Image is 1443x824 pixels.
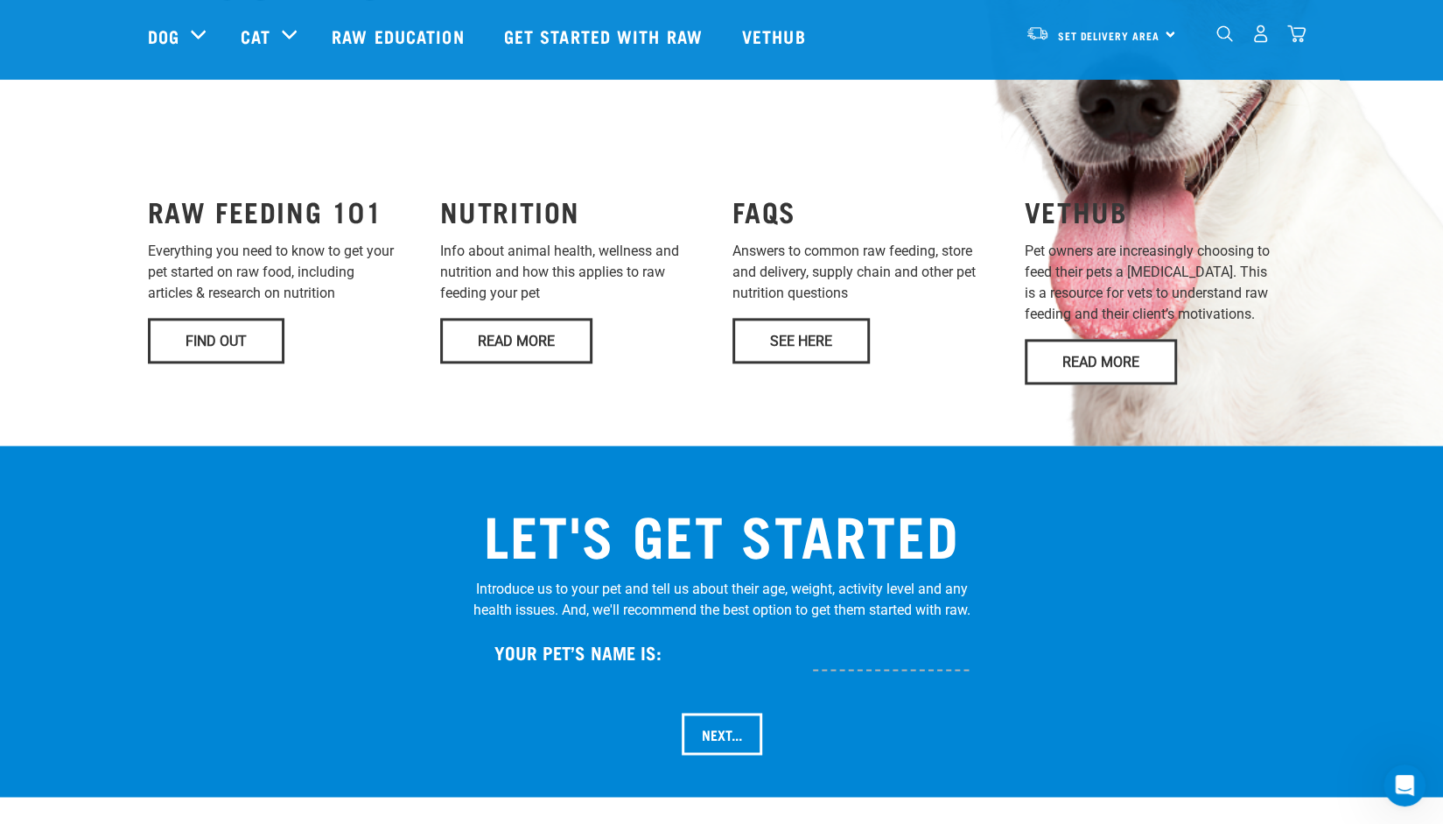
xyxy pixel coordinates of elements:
a: Vethub [725,1,828,71]
a: Read More [1025,339,1177,384]
a: Raw Education [314,1,486,71]
input: Next... [682,713,762,755]
img: van-moving.png [1026,25,1049,41]
a: Cat [241,23,270,49]
p: Answers to common raw feeding, store and delivery, supply chain and other pet nutrition questions [732,241,1004,304]
h3: VETHUB [1025,195,1296,227]
p: Everything you need to know to get your pet started on raw food, including articles & research on... [148,241,419,304]
h4: Your Pet’s name is: [494,642,662,662]
img: home-icon-1@2x.png [1216,25,1233,42]
h3: RAW FEEDING 101 [148,195,419,227]
span: Set Delivery Area [1058,32,1159,39]
p: Introduce us to your pet and tell us about their age, weight, activity level and any health issue... [473,579,970,621]
p: Info about animal health, wellness and nutrition and how this applies to raw feeding your pet [440,241,711,304]
img: home-icon@2x.png [1287,25,1306,43]
a: Read More [440,318,592,363]
h3: NUTRITION [440,195,711,227]
a: Get started with Raw [487,1,725,71]
h3: FAQS [732,195,1004,227]
a: See Here [732,318,870,363]
a: Find Out [148,318,284,363]
h2: LET'S GET STARTED [473,502,970,565]
a: Dog [148,23,179,49]
p: Pet owners are increasingly choosing to feed their pets a [MEDICAL_DATA]. This is a resource for ... [1025,241,1296,325]
iframe: Intercom live chat [1383,764,1425,806]
img: user.png [1251,25,1270,43]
